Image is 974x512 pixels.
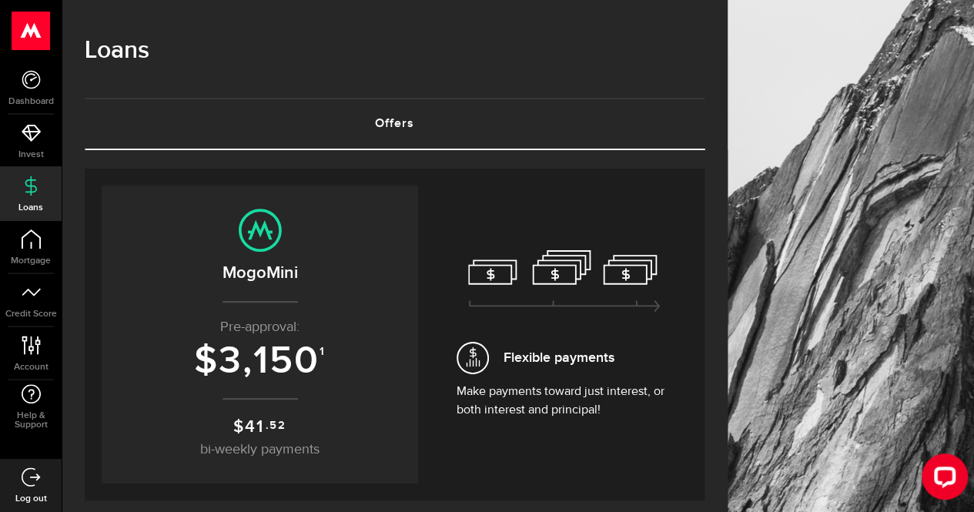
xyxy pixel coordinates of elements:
[266,417,286,434] sup: .52
[117,260,403,286] h2: MogoMini
[457,383,672,420] p: Make payments toward just interest, or both interest and principal!
[117,317,403,338] p: Pre-approval:
[909,447,974,512] iframe: LiveChat chat widget
[85,31,705,71] h1: Loans
[85,98,705,150] ul: Tabs Navigation
[245,417,264,437] span: 41
[504,347,614,368] span: Flexible payments
[200,443,320,457] span: bi-weekly payments
[194,338,219,384] span: $
[85,99,705,149] a: Offers
[320,345,326,359] sup: 1
[233,417,245,437] span: $
[219,338,320,384] span: 3,150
